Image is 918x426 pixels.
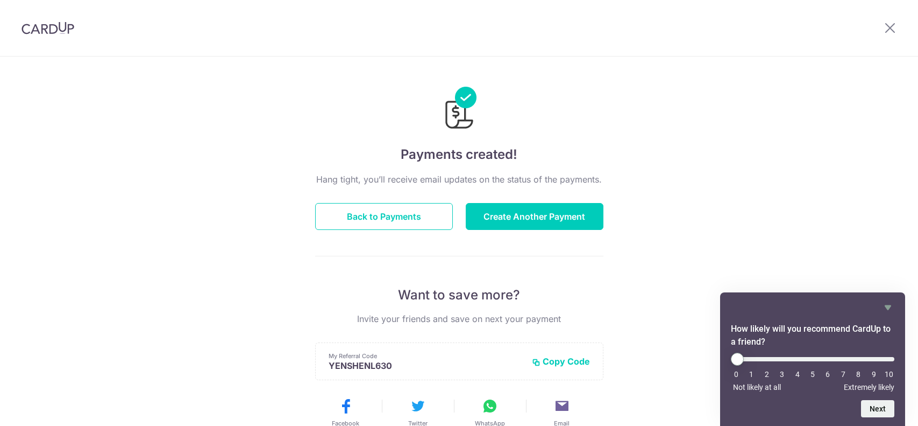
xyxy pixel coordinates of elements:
[746,370,757,379] li: 1
[731,353,894,392] div: How likely will you recommend CardUp to a friend? Select an option from 0 to 10, with 0 being Not...
[442,87,476,132] img: Payments
[733,383,781,392] span: Not likely at all
[853,370,864,379] li: 8
[822,370,833,379] li: 6
[731,323,894,348] h2: How likely will you recommend CardUp to a friend? Select an option from 0 to 10, with 0 being Not...
[731,301,894,417] div: How likely will you recommend CardUp to a friend? Select an option from 0 to 10, with 0 being Not...
[884,370,894,379] li: 10
[315,287,603,304] p: Want to save more?
[838,370,849,379] li: 7
[777,370,787,379] li: 3
[532,356,590,367] button: Copy Code
[22,22,74,34] img: CardUp
[844,383,894,392] span: Extremely likely
[315,312,603,325] p: Invite your friends and save on next your payment
[466,203,603,230] button: Create Another Payment
[807,370,818,379] li: 5
[315,145,603,164] h4: Payments created!
[731,370,742,379] li: 0
[881,301,894,314] button: Hide survey
[869,370,879,379] li: 9
[861,400,894,417] button: Next question
[329,360,523,371] p: YENSHENL630
[315,173,603,186] p: Hang tight, you’ll receive email updates on the status of the payments.
[329,352,523,360] p: My Referral Code
[315,203,453,230] button: Back to Payments
[762,370,772,379] li: 2
[792,370,803,379] li: 4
